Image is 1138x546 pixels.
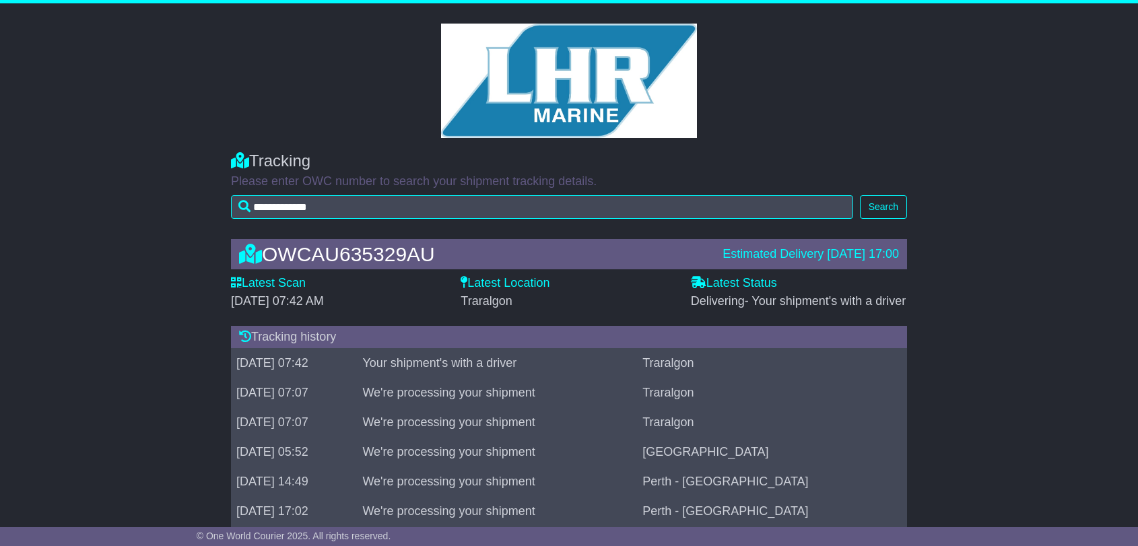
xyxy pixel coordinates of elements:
[231,294,324,308] span: [DATE] 07:42 AM
[357,497,637,526] td: We're processing your shipment
[441,24,697,138] img: GetCustomerLogo
[231,326,907,349] div: Tracking history
[637,408,907,438] td: Traralgon
[231,349,357,378] td: [DATE] 07:42
[231,276,306,291] label: Latest Scan
[197,531,391,541] span: © One World Courier 2025. All rights reserved.
[691,294,906,308] span: Delivering
[461,294,512,308] span: Traralgon
[231,151,907,171] div: Tracking
[232,243,716,265] div: OWCAU635329AU
[231,408,357,438] td: [DATE] 07:07
[461,276,549,291] label: Latest Location
[357,438,637,467] td: We're processing your shipment
[357,467,637,497] td: We're processing your shipment
[231,378,357,408] td: [DATE] 07:07
[357,349,637,378] td: Your shipment's with a driver
[860,195,907,219] button: Search
[691,276,777,291] label: Latest Status
[723,247,899,262] div: Estimated Delivery [DATE] 17:00
[231,438,357,467] td: [DATE] 05:52
[637,438,907,467] td: [GEOGRAPHIC_DATA]
[637,497,907,526] td: Perth - [GEOGRAPHIC_DATA]
[231,174,907,189] p: Please enter OWC number to search your shipment tracking details.
[745,294,906,308] span: - Your shipment's with a driver
[231,497,357,526] td: [DATE] 17:02
[637,467,907,497] td: Perth - [GEOGRAPHIC_DATA]
[637,349,907,378] td: Traralgon
[357,378,637,408] td: We're processing your shipment
[357,408,637,438] td: We're processing your shipment
[231,467,357,497] td: [DATE] 14:49
[637,378,907,408] td: Traralgon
